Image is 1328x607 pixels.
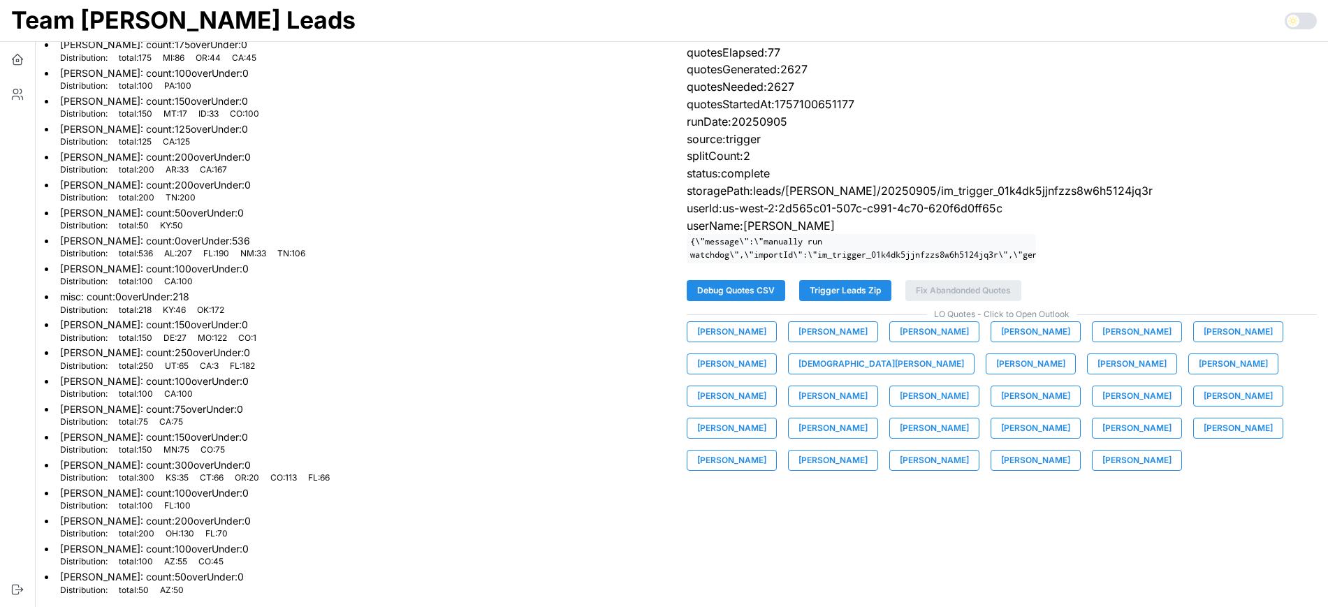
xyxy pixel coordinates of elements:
p: OR : 20 [235,472,259,484]
button: [PERSON_NAME] [1193,386,1283,407]
button: [PERSON_NAME] [889,450,979,471]
p: Distribution: [60,136,108,148]
p: total : 100 [119,276,153,288]
p: [PERSON_NAME] : count: 250 overUnder: 0 [60,346,255,360]
span: [PERSON_NAME] [798,386,868,406]
button: [PERSON_NAME] [687,386,777,407]
p: total : 300 [119,472,154,484]
span: [PERSON_NAME] [900,322,969,342]
p: splitCount:2 [687,147,1318,165]
p: Distribution: [60,444,108,456]
p: Distribution: [60,192,108,204]
button: [PERSON_NAME] [1188,353,1278,374]
p: AR : 33 [166,164,189,176]
p: Distribution: [60,360,108,372]
p: quotesElapsed:77 [687,44,1318,61]
button: Fix Abandonded Quotes [905,280,1021,301]
p: OK : 172 [197,305,224,316]
p: FL : 66 [308,472,330,484]
p: MN : 75 [163,444,189,456]
p: total : 150 [119,332,152,344]
p: [PERSON_NAME] : count: 100 overUnder: 0 [60,66,249,80]
p: CA : 3 [200,360,219,372]
p: [PERSON_NAME] : count: 100 overUnder: 0 [60,542,249,556]
p: total : 100 [119,556,153,568]
p: [PERSON_NAME] : count: 175 overUnder: 0 [60,38,256,52]
span: [PERSON_NAME] [1001,451,1070,470]
span: [PERSON_NAME] [1001,386,1070,406]
span: [PERSON_NAME] [1204,418,1273,438]
p: total : 100 [119,500,153,512]
p: CA : 100 [164,276,193,288]
p: total : 50 [119,585,149,597]
p: CA : 100 [164,388,193,400]
p: Distribution: [60,52,108,64]
p: FL : 100 [164,500,191,512]
p: total : 75 [119,416,148,428]
span: Trigger Leads Zip [810,281,881,300]
p: AZ : 55 [164,556,187,568]
span: [PERSON_NAME] [798,322,868,342]
p: [PERSON_NAME] : count: 50 overUnder: 0 [60,570,244,584]
p: CA : 167 [200,164,227,176]
p: MI : 86 [163,52,184,64]
button: [PERSON_NAME] [889,418,979,439]
p: Distribution: [60,528,108,540]
p: total : 150 [119,444,152,456]
button: [PERSON_NAME] [788,450,878,471]
span: [PERSON_NAME] [996,354,1065,374]
code: {\"message\":\"manually run watchdog\",\"importId\":\"im_trigger_01k4dk5jjnfzzs8w6h5124jq3r\",\"g... [687,234,1036,263]
span: Fix Abandonded Quotes [916,281,1011,300]
p: total : 150 [119,108,152,120]
button: [PERSON_NAME] [1193,418,1283,439]
span: [PERSON_NAME] [798,418,868,438]
p: total : 175 [119,52,152,64]
span: [PERSON_NAME] [697,322,766,342]
p: UT : 65 [165,360,189,372]
span: LO Quotes - Click to Open Outlook [687,308,1318,321]
button: [DEMOGRAPHIC_DATA][PERSON_NAME] [788,353,975,374]
button: [PERSON_NAME] [687,321,777,342]
p: total : 200 [119,164,154,176]
p: Distribution: [60,164,108,176]
p: KY : 50 [160,220,183,232]
p: CA : 75 [159,416,183,428]
p: total : 125 [119,136,152,148]
span: [DEMOGRAPHIC_DATA][PERSON_NAME] [798,354,964,374]
p: TN : 200 [166,192,196,204]
p: TN : 106 [277,248,305,260]
p: total : 200 [119,528,154,540]
p: userId:us-west-2:2d565c01-507c-c991-4c70-620f6d0ff65c [687,200,1318,217]
p: CO : 100 [230,108,259,120]
p: [PERSON_NAME] : count: 0 overUnder: 536 [60,234,305,248]
p: runDate:20250905 [687,113,1318,131]
span: [PERSON_NAME] [1001,418,1070,438]
p: AL : 207 [164,248,192,260]
p: total : 536 [119,248,153,260]
button: [PERSON_NAME] [889,386,979,407]
p: FL : 182 [230,360,255,372]
span: [PERSON_NAME] [1204,322,1273,342]
p: [PERSON_NAME] : count: 150 overUnder: 0 [60,318,256,332]
span: [PERSON_NAME] [697,418,766,438]
button: [PERSON_NAME] [991,386,1081,407]
button: [PERSON_NAME] [1092,386,1182,407]
p: CO : 1 [238,332,256,344]
span: [PERSON_NAME] [1204,386,1273,406]
p: [PERSON_NAME] : count: 200 overUnder: 0 [60,178,251,192]
p: misc : count: 0 overUnder: 218 [60,290,224,304]
p: AZ : 50 [160,585,184,597]
p: Distribution: [60,556,108,568]
p: Distribution: [60,220,108,232]
span: [PERSON_NAME] [900,386,969,406]
p: total : 250 [119,360,154,372]
button: [PERSON_NAME] [788,418,878,439]
p: FL : 70 [205,528,228,540]
p: MT : 17 [163,108,187,120]
span: [PERSON_NAME] [697,386,766,406]
button: [PERSON_NAME] [1193,321,1283,342]
span: [PERSON_NAME] [798,451,868,470]
p: NM : 33 [240,248,266,260]
p: total : 200 [119,192,154,204]
p: quotesStartedAt:1757100651177 [687,96,1318,113]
